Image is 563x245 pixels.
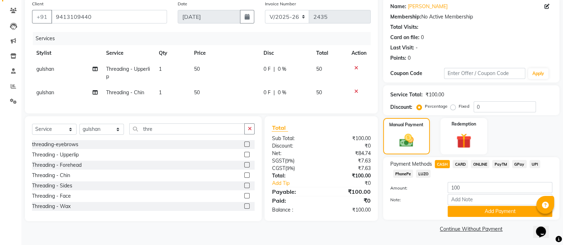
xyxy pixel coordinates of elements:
[492,160,509,168] span: PayTM
[266,180,330,187] a: Add Tip
[272,124,288,132] span: Total
[390,70,444,77] div: Coupon Code
[273,65,275,73] span: |
[272,165,285,171] span: CGST
[273,89,275,96] span: |
[390,44,414,52] div: Last Visit:
[530,160,541,168] span: UPI
[347,45,371,61] th: Action
[390,160,432,168] span: Payment Methods
[194,66,200,72] span: 50
[159,89,162,96] span: 1
[390,13,421,21] div: Membership:
[426,91,444,98] div: ₹100.00
[471,160,489,168] span: ONLINE
[321,150,376,157] div: ₹84.74
[33,32,376,45] div: Services
[452,132,476,150] img: _gift.svg
[316,66,322,72] span: 50
[512,160,527,168] span: GPay
[390,91,423,98] div: Service Total:
[390,13,552,21] div: No Active Membership
[32,141,78,148] div: threading-eyebrows
[155,45,189,61] th: Qty
[395,132,418,149] img: _cash.svg
[321,206,376,214] div: ₹100.00
[321,165,376,172] div: ₹7.63
[32,151,79,159] div: Threading - Upperlip
[425,103,448,110] label: Percentage
[264,89,271,96] span: 0 F
[528,68,548,79] button: Apply
[390,3,406,10] div: Name:
[408,3,448,10] a: [PERSON_NAME]
[266,196,321,205] div: Paid:
[278,65,286,73] span: 0 %
[106,66,150,80] span: Threading - Upperlip
[266,172,321,180] div: Total:
[32,203,71,210] div: Threading - Wax
[286,165,293,171] span: 9%
[266,165,321,172] div: ( )
[32,172,70,179] div: Threading - Chin
[266,187,321,196] div: Payable:
[385,225,558,233] a: Continue Without Payment
[321,172,376,180] div: ₹100.00
[159,66,162,72] span: 1
[416,170,431,178] span: LUZO
[266,157,321,165] div: ( )
[102,45,155,61] th: Service
[32,45,102,61] th: Stylist
[106,89,144,96] span: Threading - Chin
[390,23,418,31] div: Total Visits:
[32,10,52,23] button: +91
[444,68,525,79] input: Enter Offer / Coupon Code
[453,160,468,168] span: CARD
[178,1,187,7] label: Date
[264,65,271,73] span: 0 F
[266,206,321,214] div: Balance :
[32,161,82,169] div: Threading - Forehead
[266,135,321,142] div: Sub Total:
[421,34,424,41] div: 0
[194,89,200,96] span: 50
[448,182,552,193] input: Amount
[265,1,296,7] label: Invoice Number
[272,158,285,164] span: SGST
[312,45,347,61] th: Total
[129,123,245,134] input: Search or Scan
[36,66,54,72] span: gulshan
[459,103,469,110] label: Fixed
[448,194,552,205] input: Add Note
[190,45,260,61] th: Price
[321,187,376,196] div: ₹100.00
[321,135,376,142] div: ₹100.00
[416,44,418,52] div: -
[321,142,376,150] div: ₹0
[448,206,552,217] button: Add Payment
[435,160,450,168] span: CASH
[278,89,286,96] span: 0 %
[390,103,412,111] div: Discount:
[385,197,443,203] label: Note:
[390,54,406,62] div: Points:
[51,10,167,23] input: Search by Name/Mobile/Email/Code
[36,89,54,96] span: gulshan
[385,185,443,191] label: Amount:
[32,182,72,190] div: Threading - Sides
[321,196,376,205] div: ₹0
[32,192,71,200] div: Threading - Face
[266,142,321,150] div: Discount:
[390,34,419,41] div: Card on file:
[452,121,476,127] label: Redemption
[330,180,376,187] div: ₹0
[286,158,293,164] span: 9%
[316,89,322,96] span: 50
[393,170,413,178] span: PhonePe
[408,54,411,62] div: 0
[259,45,312,61] th: Disc
[533,217,556,238] iframe: chat widget
[32,1,43,7] label: Client
[389,122,423,128] label: Manual Payment
[266,150,321,157] div: Net:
